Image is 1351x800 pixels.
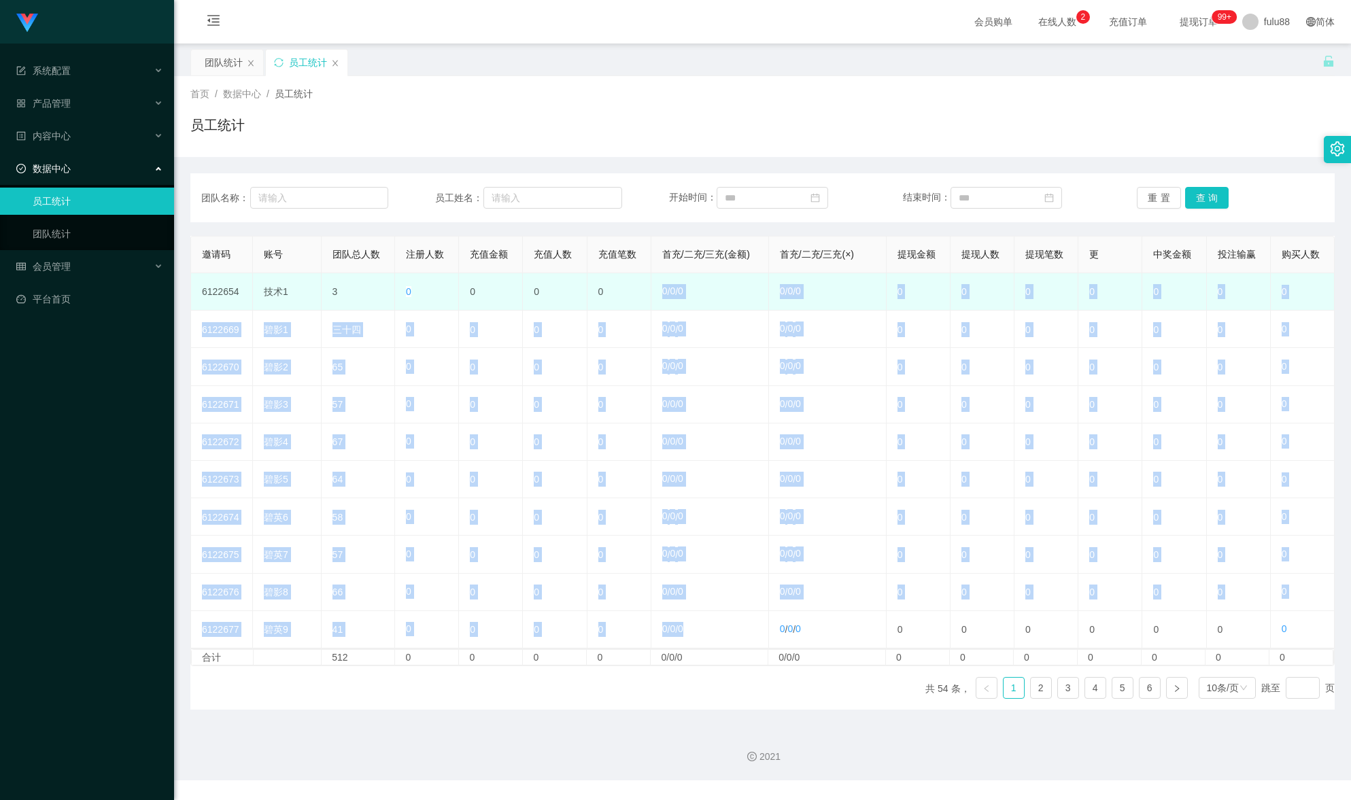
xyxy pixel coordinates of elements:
font: 2 [1081,12,1086,22]
font: 碧影4 [264,436,288,447]
font: 0 [796,548,801,559]
i: 图标：日历 [1044,193,1054,203]
font: 1 [1011,682,1016,693]
font: 0 [470,286,475,297]
i: 图标： 左 [982,684,991,693]
font: 0 [961,549,967,560]
font: 0 [787,510,793,521]
font: 0 [662,436,668,447]
a: 团队统计 [33,220,163,247]
font: 0 [406,549,411,559]
font: 会员管理 [33,261,71,272]
font: 0 [1089,511,1095,522]
font: 0 [1282,511,1287,522]
font: 0 [1025,511,1031,522]
font: 提现笔数 [1025,249,1063,260]
font: 0 [787,473,793,484]
font: / [675,436,678,447]
font: 0 [662,398,668,409]
font: 6122669 [202,324,239,334]
font: 57 [332,549,343,560]
font: 6122671 [202,399,239,410]
font: 0 [1153,587,1159,597]
font: 0 [598,324,604,334]
a: 图标：仪表板平台首页 [16,285,163,313]
font: 0 [470,324,475,334]
font: / [668,324,670,334]
font: 0 [670,586,675,597]
font: 0 [670,285,675,296]
font: 碧影2 [264,362,288,372]
font: 0 [787,548,793,559]
font: 0 [670,548,675,559]
font: 0 [780,510,785,521]
font: 0 [787,360,793,371]
font: 0 [1025,324,1031,334]
font: 0 [470,474,475,485]
font: / [785,436,788,447]
button: 重置 [1137,187,1181,209]
font: 简体 [1316,16,1335,27]
font: / [675,549,678,560]
font: 0 [780,398,785,409]
font: 0 [780,548,785,559]
font: / [785,286,788,297]
font: 碧英6 [264,511,288,522]
font: 0 [662,473,668,484]
font: 0 [1153,511,1159,522]
i: 图标: 检查-圆圈-o [16,164,26,173]
font: 0 [678,510,683,521]
font: 0 [662,323,668,334]
font: / [793,399,796,410]
font: 58 [332,511,343,522]
font: 员工统计 [289,57,327,68]
font: 碧英7 [264,549,288,560]
font: 0 [897,511,903,522]
font: 0 [598,474,604,485]
font: 0 [961,474,967,485]
font: 0 [406,586,411,597]
font: 0 [961,511,967,522]
input: 请输入 [483,187,622,209]
font: 0 [534,436,539,447]
font: 0 [897,399,903,410]
font: 数据中心 [33,163,71,174]
img: logo.9652507e.png [16,14,38,33]
font: 0 [670,436,675,447]
font: 0 [796,285,801,296]
font: 0 [406,324,411,334]
sup: 2 [1076,10,1090,24]
i: 图标： 右 [1173,684,1181,693]
font: 0 [534,587,539,597]
font: 0 [406,436,411,447]
a: 员工统计 [33,188,163,215]
font: 0 [1025,286,1031,297]
font: 0 [470,362,475,372]
font: 0 [780,473,785,484]
font: 碧影3 [264,399,288,410]
font: 0 [897,286,903,297]
font: / [785,549,788,560]
font: 投注输赢 [1218,249,1256,260]
font: 0 [897,436,903,447]
font: 0 [796,510,801,521]
font: / [793,362,796,372]
font: 0 [598,399,604,410]
font: 0 [897,587,903,597]
font: 0 [406,511,411,522]
sup: 266 [1212,10,1237,24]
font: 0 [897,474,903,485]
font: 系统配置 [33,65,71,76]
font: 0 [534,474,539,485]
font: 0 [1282,549,1287,559]
font: 0 [406,474,411,485]
font: / [267,88,269,99]
font: 0 [1282,474,1287,485]
font: 0 [678,323,683,334]
font: 充值笔数 [598,249,636,260]
font: / [675,587,678,597]
font: 0 [897,324,903,334]
i: 图标： 下 [1239,684,1248,693]
font: 0 [780,323,785,334]
font: 员工姓名： [435,192,483,203]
